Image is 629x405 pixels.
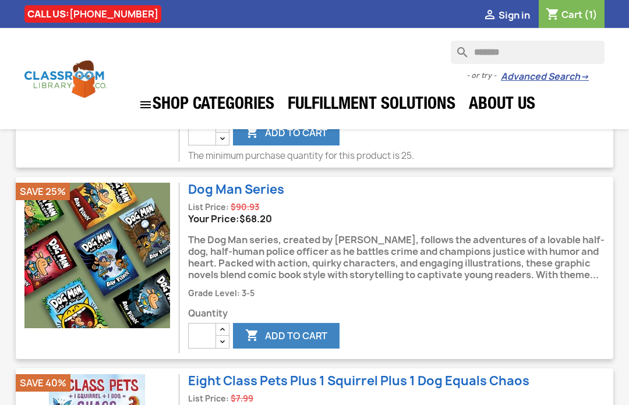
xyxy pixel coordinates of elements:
a:  Sign in [483,9,530,22]
a: Dog Man Series [188,181,284,198]
i:  [245,126,259,140]
a: Shopping cart link containing 1 product(s) [546,8,598,21]
i:  [139,98,153,112]
i: search [451,41,465,55]
div: The Dog Man series, created by [PERSON_NAME], follows the adventures of a lovable half-dog, half-... [188,225,613,287]
span: List Price: [188,202,229,212]
span: Grade Level: 3-5 [188,288,255,299]
a: Eight Class Pets Plus 1 Squirrel Plus 1 Dog Equals Chaos [188,372,529,389]
a: SHOP CATEGORIES [133,92,280,118]
li: Save 40% [16,374,70,392]
div: CALL US: [24,5,161,23]
a: About Us [463,94,541,117]
span: Quantity [188,308,613,319]
p: The minimum purchase quantity for this product is 25. [188,150,613,162]
span: (1) [584,8,598,21]
span: - or try - [467,70,501,81]
a: Advanced Search→ [501,71,589,83]
span: → [580,71,589,83]
i:  [483,9,497,23]
input: Quantity [188,120,216,145]
a: Fulfillment Solutions [282,94,461,117]
span: Regular price [231,393,253,404]
i: shopping_cart [546,8,560,22]
li: Save 25% [16,183,70,200]
i:  [245,329,259,343]
img: Dog Man Series [24,183,170,328]
img: Classroom Library Company [24,61,107,98]
span: Cart [561,8,582,21]
button: Add to cart [233,323,340,349]
button: Add to cart [233,120,340,145]
span: List Price: [188,393,229,404]
span: Sign in [499,9,530,22]
input: Search [451,41,605,64]
span: Price [239,212,272,225]
a: [PHONE_NUMBER] [69,8,158,20]
div: Your Price: [188,213,613,225]
span: Regular price [231,201,259,213]
input: Quantity [188,323,216,349]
